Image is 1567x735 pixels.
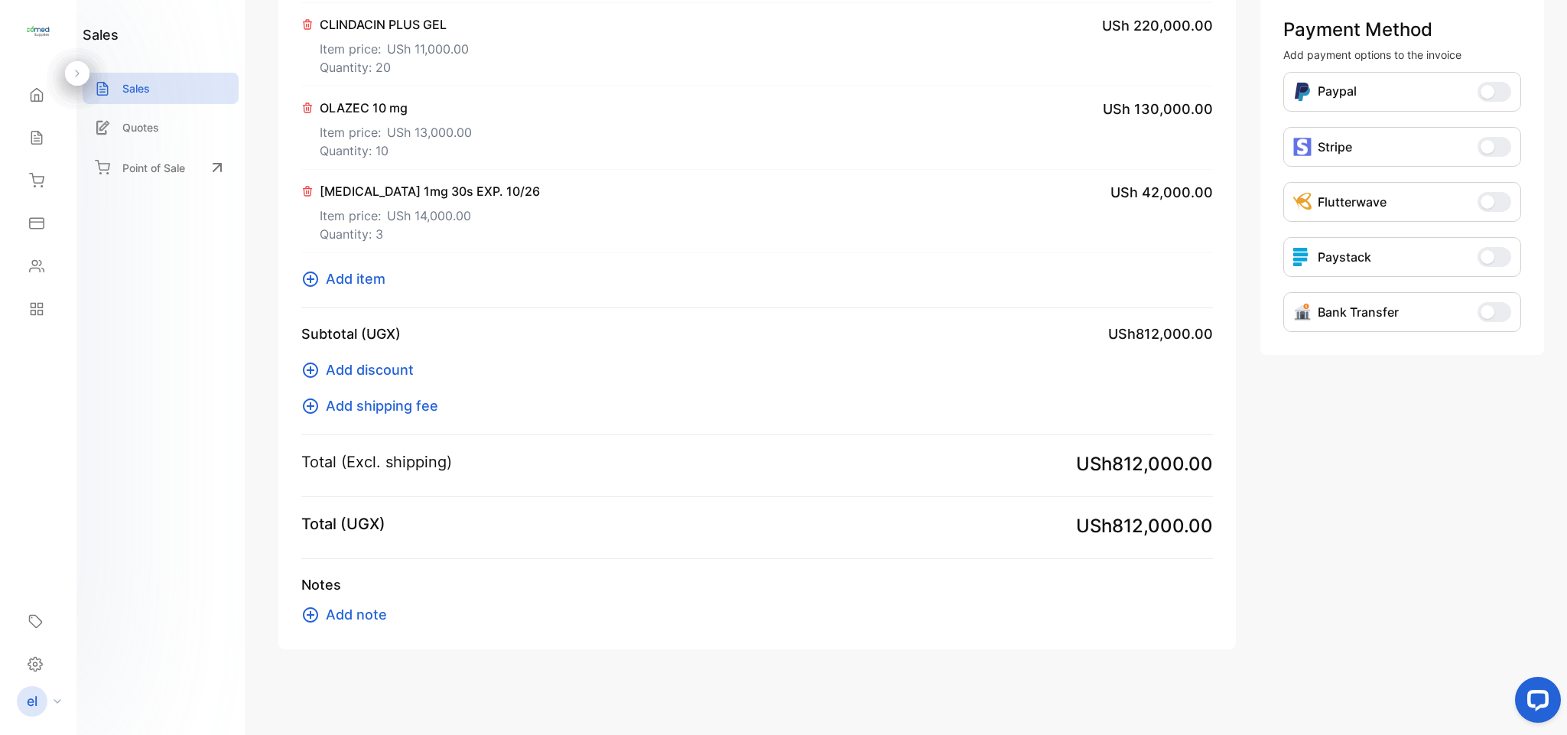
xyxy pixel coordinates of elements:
[122,160,185,176] p: Point of Sale
[1503,671,1567,735] iframe: LiveChat chat widget
[320,99,472,117] p: OLAZEC 10 mg
[301,395,447,416] button: Add shipping fee
[301,574,1213,595] p: Notes
[1076,512,1213,540] span: USh812,000.00
[83,73,239,104] a: Sales
[83,24,119,45] h1: sales
[1110,182,1213,203] span: USh 42,000.00
[320,117,472,141] p: Item price:
[1103,99,1213,119] span: USh 130,000.00
[326,268,385,289] span: Add item
[387,207,471,225] span: USh 14,000.00
[122,80,150,96] p: Sales
[320,225,540,243] p: Quantity: 3
[301,268,395,289] button: Add item
[1293,82,1312,102] img: Icon
[1283,16,1521,44] p: Payment Method
[326,359,414,380] span: Add discount
[387,40,469,58] span: USh 11,000.00
[301,512,385,535] p: Total (UGX)
[301,604,396,625] button: Add note
[1318,248,1371,266] p: Paystack
[1293,138,1312,156] img: icon
[301,359,423,380] button: Add discount
[122,119,159,135] p: Quotes
[27,20,50,43] img: logo
[320,15,469,34] p: CLINDACIN PLUS GEL
[301,450,452,473] p: Total (Excl. shipping)
[387,123,472,141] span: USh 13,000.00
[326,395,438,416] span: Add shipping fee
[1283,47,1521,63] p: Add payment options to the invoice
[1318,193,1387,211] p: Flutterwave
[320,200,540,225] p: Item price:
[301,324,401,344] p: Subtotal (UGX)
[320,141,472,160] p: Quantity: 10
[83,112,239,143] a: Quotes
[1293,303,1312,321] img: Icon
[320,182,540,200] p: [MEDICAL_DATA] 1mg 30s EXP. 10/26
[83,151,239,184] a: Point of Sale
[1293,193,1312,211] img: Icon
[1318,138,1352,156] p: Stripe
[27,691,37,711] p: el
[320,34,469,58] p: Item price:
[1318,82,1357,102] p: Paypal
[326,604,387,625] span: Add note
[320,58,469,76] p: Quantity: 20
[1102,15,1213,36] span: USh 220,000.00
[1293,248,1312,266] img: icon
[1108,324,1213,344] span: USh812,000.00
[1076,450,1213,478] span: USh812,000.00
[1318,303,1399,321] p: Bank Transfer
